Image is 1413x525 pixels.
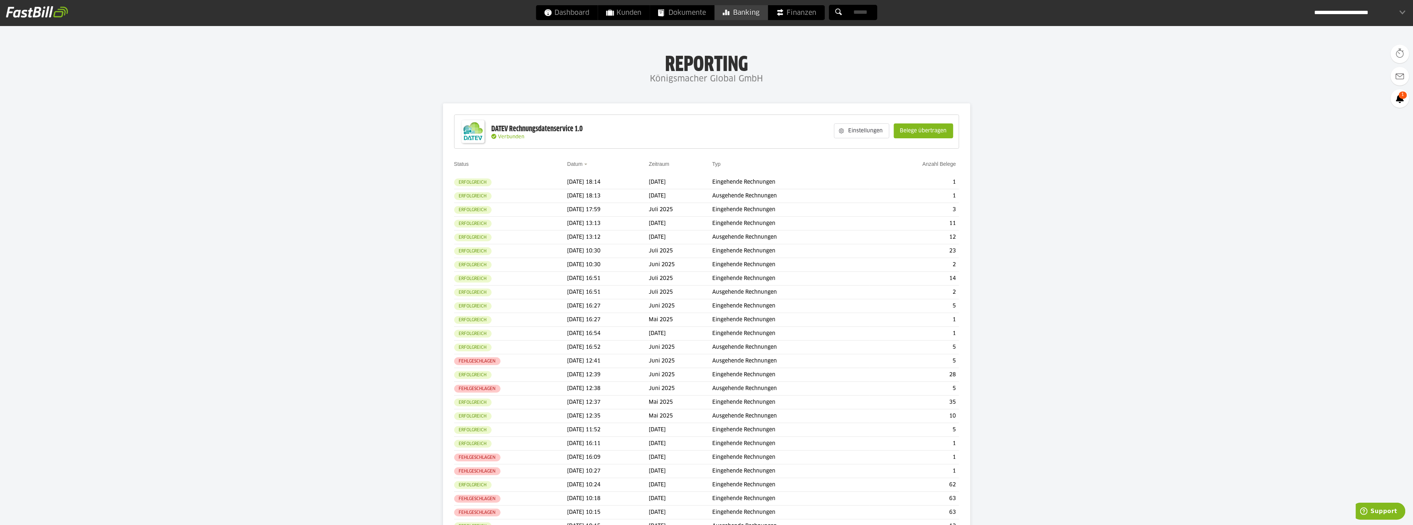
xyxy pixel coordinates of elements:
td: [DATE] 11:52 [567,423,649,437]
td: Eingehende Rechnungen [712,272,870,286]
a: Kunden [598,5,649,20]
td: 5 [870,354,959,368]
td: Eingehende Rechnungen [712,203,870,217]
a: Status [454,161,469,167]
td: 12 [870,231,959,244]
td: 5 [870,423,959,437]
img: sort_desc.gif [584,164,589,165]
td: 63 [870,492,959,506]
td: [DATE] 13:12 [567,231,649,244]
td: 23 [870,244,959,258]
td: Eingehende Rechnungen [712,313,870,327]
td: [DATE] 17:59 [567,203,649,217]
td: [DATE] 12:41 [567,354,649,368]
sl-badge: Erfolgreich [454,426,492,434]
td: [DATE] [649,437,712,451]
sl-badge: Fehlgeschlagen [454,357,501,365]
td: [DATE] [649,464,712,478]
td: Juni 2025 [649,258,712,272]
span: Finanzen [776,5,816,20]
td: Eingehende Rechnungen [712,217,870,231]
td: [DATE] [649,423,712,437]
span: Kunden [606,5,641,20]
td: [DATE] 10:24 [567,478,649,492]
td: 1 [870,327,959,341]
td: Juli 2025 [649,286,712,299]
td: [DATE] 12:37 [567,396,649,409]
sl-badge: Erfolgreich [454,344,492,351]
a: Dokumente [650,5,714,20]
a: Banking [714,5,768,20]
img: DATEV-Datenservice Logo [458,117,488,146]
td: [DATE] 16:11 [567,437,649,451]
td: 1 [870,313,959,327]
td: Ausgehende Rechnungen [712,354,870,368]
td: Eingehende Rechnungen [712,175,870,189]
td: [DATE] 10:27 [567,464,649,478]
a: Datum [567,161,583,167]
td: [DATE] [649,231,712,244]
div: DATEV Rechnungsdatenservice 1.0 [492,124,583,134]
td: 1 [870,189,959,203]
sl-badge: Erfolgreich [454,316,492,324]
td: Juli 2025 [649,272,712,286]
td: Juni 2025 [649,368,712,382]
td: Mai 2025 [649,396,712,409]
td: Ausgehende Rechnungen [712,231,870,244]
sl-button: Belege übertragen [894,123,953,138]
sl-badge: Erfolgreich [454,440,492,448]
td: 11 [870,217,959,231]
sl-badge: Erfolgreich [454,371,492,379]
sl-badge: Erfolgreich [454,412,492,420]
sl-button: Einstellungen [834,123,889,138]
sl-badge: Fehlgeschlagen [454,385,501,393]
td: Eingehende Rechnungen [712,464,870,478]
td: Eingehende Rechnungen [712,506,870,519]
td: [DATE] [649,506,712,519]
td: Mai 2025 [649,409,712,423]
td: [DATE] 16:51 [567,286,649,299]
td: 28 [870,368,959,382]
td: Juni 2025 [649,341,712,354]
td: [DATE] 10:18 [567,492,649,506]
sl-badge: Erfolgreich [454,233,492,241]
td: 35 [870,396,959,409]
td: 5 [870,299,959,313]
h1: Reporting [74,52,1339,72]
span: Banking [723,5,759,20]
td: 1 [870,464,959,478]
td: [DATE] 12:39 [567,368,649,382]
td: [DATE] 10:30 [567,244,649,258]
sl-badge: Erfolgreich [454,330,492,338]
sl-badge: Fehlgeschlagen [454,509,501,516]
a: 1 [1391,89,1409,108]
td: [DATE] 16:27 [567,313,649,327]
td: [DATE] 10:30 [567,258,649,272]
sl-badge: Erfolgreich [454,399,492,406]
td: Juli 2025 [649,244,712,258]
sl-badge: Erfolgreich [454,261,492,269]
td: [DATE] [649,492,712,506]
td: Ausgehende Rechnungen [712,409,870,423]
span: Dashboard [544,5,589,20]
sl-badge: Fehlgeschlagen [454,454,501,461]
span: Dokumente [658,5,706,20]
td: [DATE] [649,175,712,189]
td: Eingehende Rechnungen [712,368,870,382]
a: Finanzen [768,5,824,20]
sl-badge: Erfolgreich [454,289,492,296]
td: [DATE] 18:13 [567,189,649,203]
td: [DATE] 18:14 [567,175,649,189]
td: Juni 2025 [649,299,712,313]
td: [DATE] 16:09 [567,451,649,464]
a: Dashboard [536,5,598,20]
td: Ausgehende Rechnungen [712,189,870,203]
td: Eingehende Rechnungen [712,396,870,409]
td: [DATE] [649,327,712,341]
span: Verbunden [498,135,525,139]
td: Eingehende Rechnungen [712,327,870,341]
td: Ausgehende Rechnungen [712,382,870,396]
td: 3 [870,203,959,217]
td: Eingehende Rechnungen [712,423,870,437]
